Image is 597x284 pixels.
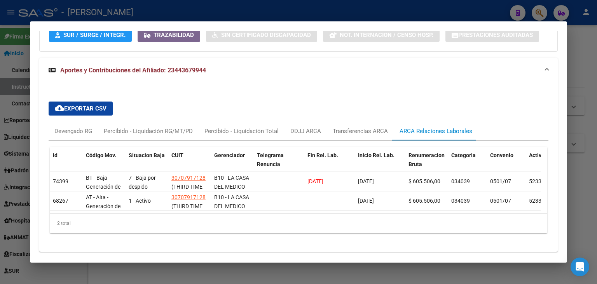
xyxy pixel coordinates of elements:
[55,103,64,113] mat-icon: cloud_download
[571,258,589,276] div: Open Intercom Messenger
[129,198,151,204] span: 1 - Activo
[408,178,440,184] span: $ 605.506,00
[53,152,58,158] span: id
[358,152,395,158] span: Inicio Rel. Lab.
[358,198,374,204] span: [DATE]
[490,152,513,158] span: Convenio
[126,147,168,181] datatable-header-cell: Situacion Baja
[129,152,165,158] span: Situacion Baja
[86,194,120,218] span: AT - Alta - Generación de clave
[168,147,211,181] datatable-header-cell: CUIT
[307,152,338,158] span: Fin Rel. Lab.
[39,58,558,83] mat-expansion-panel-header: Aportes y Contribuciones del Afiliado: 23443679944
[39,83,558,252] div: Aportes y Contribuciones del Afiliado: 23443679944
[254,147,304,181] datatable-header-cell: Telegrama Renuncia
[154,32,194,39] span: Trazabilidad
[526,147,565,181] datatable-header-cell: Actividad
[171,203,202,218] span: (THIRD TIME S.A.)
[138,28,200,42] button: Trazabilidad
[221,32,311,39] span: Sin Certificado Discapacidad
[307,178,323,184] span: [DATE]
[451,178,470,184] span: 034039
[214,194,249,218] span: B10 - LA CASA DEL MEDICO MUTUAL
[451,198,470,204] span: 034039
[206,28,317,42] button: Sin Certificado Discapacidad
[408,152,445,167] span: Renumeracion Bruta
[50,214,547,233] div: 2 total
[129,175,156,190] span: 7 - Baja por despido
[53,178,68,184] span: 74399
[86,175,120,199] span: BT - Baja - Generación de Clave
[49,28,132,42] button: SUR / SURGE / INTEGR.
[53,198,68,204] span: 68267
[214,152,245,158] span: Gerenciador
[63,32,126,39] span: SUR / SURGE / INTEGR.
[171,184,202,199] span: (THIRD TIME S.A.)
[355,147,405,181] datatable-header-cell: Inicio Rel. Lab.
[171,194,206,200] span: 30707917128
[171,152,183,158] span: CUIT
[458,32,533,39] span: Prestaciones Auditadas
[49,102,113,116] button: Exportar CSV
[211,147,254,181] datatable-header-cell: Gerenciador
[214,175,249,199] span: B10 - LA CASA DEL MEDICO MUTUAL
[490,178,511,184] span: 0501/07
[529,178,548,184] span: 523399
[86,152,116,158] span: Código Mov.
[333,127,388,135] div: Transferencias ARCA
[490,198,511,204] span: 0501/07
[171,175,206,181] span: 30707917128
[55,105,106,112] span: Exportar CSV
[448,147,487,181] datatable-header-cell: Categoria
[204,127,279,135] div: Percibido - Liquidación Total
[358,178,374,184] span: [DATE]
[83,147,126,181] datatable-header-cell: Código Mov.
[400,127,472,135] div: ARCA Relaciones Laborales
[408,198,440,204] span: $ 605.506,00
[304,147,355,181] datatable-header-cell: Fin Rel. Lab.
[340,32,433,39] span: Not. Internacion / Censo Hosp.
[54,127,92,135] div: Devengado RG
[323,28,440,42] button: Not. Internacion / Censo Hosp.
[50,147,83,181] datatable-header-cell: id
[487,147,526,181] datatable-header-cell: Convenio
[290,127,321,135] div: DDJJ ARCA
[60,67,206,74] span: Aportes y Contribuciones del Afiliado: 23443679944
[405,147,448,181] datatable-header-cell: Renumeracion Bruta
[529,152,552,158] span: Actividad
[451,152,476,158] span: Categoria
[529,198,548,204] span: 523399
[445,28,539,42] button: Prestaciones Auditadas
[257,152,284,167] span: Telegrama Renuncia
[104,127,193,135] div: Percibido - Liquidación RG/MT/PD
